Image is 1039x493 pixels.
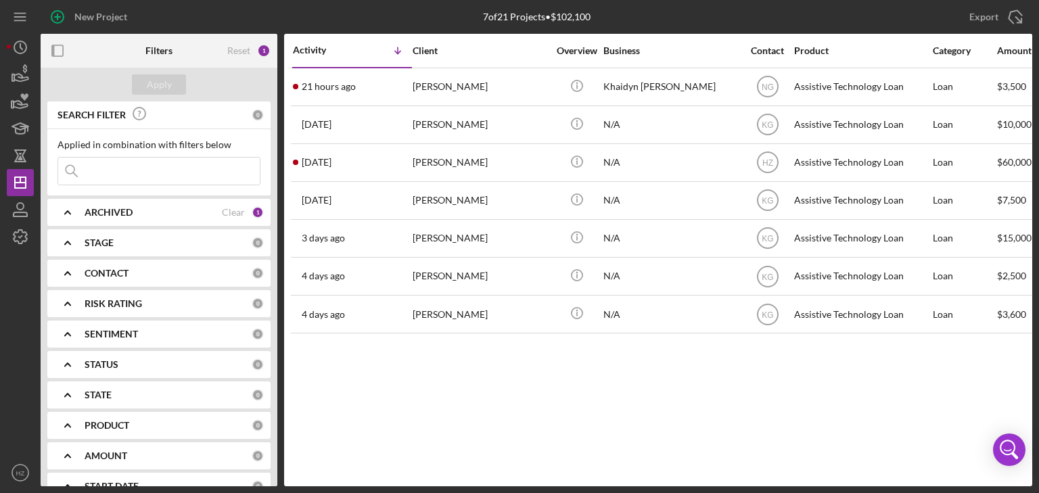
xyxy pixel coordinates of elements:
div: [PERSON_NAME] [413,220,548,256]
b: STATE [85,390,112,400]
div: Assistive Technology Loan [794,258,929,294]
button: New Project [41,3,141,30]
div: New Project [74,3,127,30]
b: CONTACT [85,268,129,279]
div: [PERSON_NAME] [413,107,548,143]
div: [PERSON_NAME] [413,258,548,294]
b: Filters [145,45,172,56]
time: 2025-08-30 04:25 [302,271,345,281]
div: 7 of 21 Projects • $102,100 [483,11,591,22]
div: Assistive Technology Loan [794,183,929,218]
div: 0 [252,480,264,492]
div: Loan [933,296,996,332]
button: HZ [7,459,34,486]
text: HZ [762,158,773,168]
time: 2025-08-31 18:31 [302,119,331,130]
b: STATUS [85,359,118,370]
b: SEARCH FILTER [57,110,126,120]
div: 0 [252,267,264,279]
button: Apply [132,74,186,95]
b: RISK RATING [85,298,142,309]
div: Loan [933,145,996,181]
div: [PERSON_NAME] [413,69,548,105]
div: Export [969,3,998,30]
div: 1 [252,206,264,218]
time: 2025-08-30 14:55 [302,233,345,243]
div: N/A [603,258,739,294]
time: 2025-08-31 14:39 [302,157,331,168]
text: KG [762,120,773,130]
button: Export [956,3,1032,30]
div: 0 [252,389,264,401]
div: Contact [742,45,793,56]
div: 0 [252,109,264,121]
div: 0 [252,358,264,371]
div: Loan [933,183,996,218]
div: Assistive Technology Loan [794,220,929,256]
div: [PERSON_NAME] [413,296,548,332]
div: Applied in combination with filters below [57,139,260,150]
div: Reset [227,45,250,56]
div: [PERSON_NAME] [413,183,548,218]
div: [PERSON_NAME] [413,145,548,181]
div: Open Intercom Messenger [993,433,1025,466]
div: N/A [603,145,739,181]
div: Activity [293,45,352,55]
div: Assistive Technology Loan [794,69,929,105]
text: KG [762,234,773,243]
time: 2025-08-31 07:51 [302,195,331,206]
text: KG [762,196,773,206]
div: N/A [603,107,739,143]
div: Loan [933,69,996,105]
div: 0 [252,237,264,249]
div: Clear [222,207,245,218]
div: Loan [933,220,996,256]
div: 0 [252,328,264,340]
b: STAGE [85,237,114,248]
b: AMOUNT [85,450,127,461]
div: 1 [257,44,271,57]
text: HZ [16,469,25,477]
div: Loan [933,258,996,294]
div: Overview [551,45,602,56]
time: 2025-09-01 23:21 [302,81,356,92]
div: Client [413,45,548,56]
time: 2025-08-30 03:10 [302,309,345,320]
div: Product [794,45,929,56]
div: N/A [603,183,739,218]
text: NG [762,83,774,92]
b: ARCHIVED [85,207,133,218]
b: SENTIMENT [85,329,138,339]
div: Assistive Technology Loan [794,107,929,143]
text: KG [762,310,773,319]
div: Business [603,45,739,56]
b: PRODUCT [85,420,129,431]
div: N/A [603,296,739,332]
div: Assistive Technology Loan [794,296,929,332]
div: Apply [147,74,172,95]
text: KG [762,272,773,281]
div: 0 [252,450,264,462]
div: Assistive Technology Loan [794,145,929,181]
div: Khaidyn [PERSON_NAME] [603,69,739,105]
div: 0 [252,419,264,431]
div: 0 [252,298,264,310]
div: N/A [603,220,739,256]
div: Category [933,45,996,56]
div: Loan [933,107,996,143]
b: START DATE [85,481,139,492]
